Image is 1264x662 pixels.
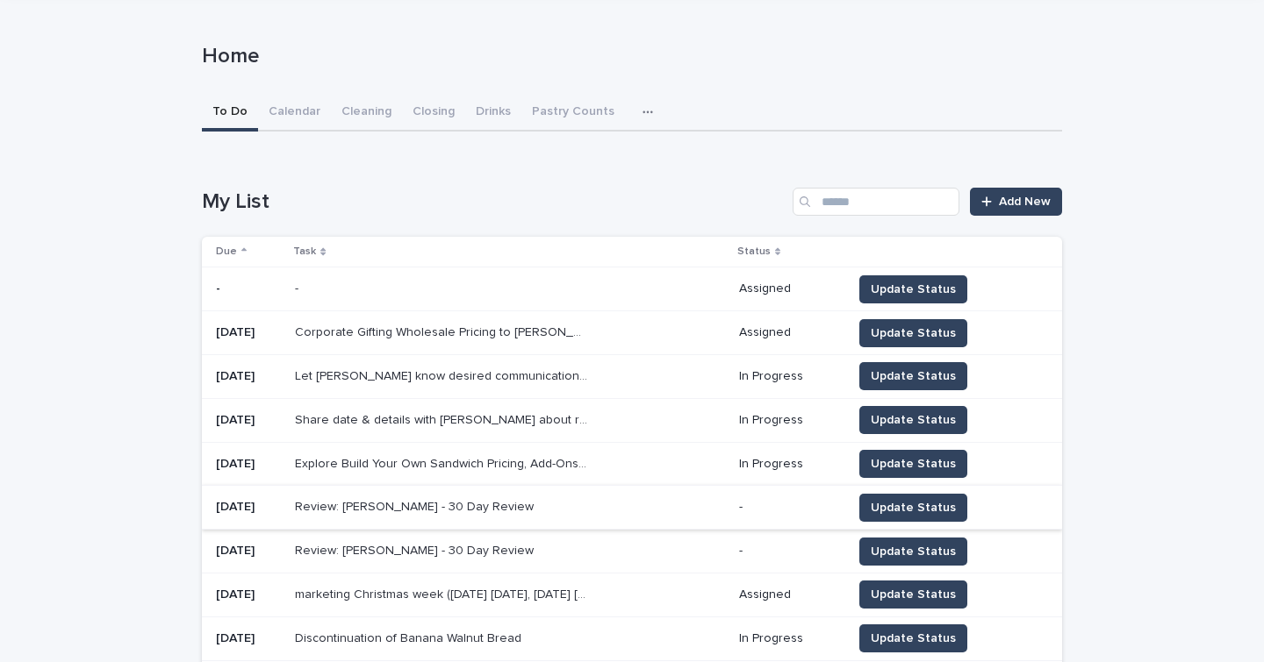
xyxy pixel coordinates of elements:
p: - [295,278,302,296]
tr: [DATE]Share date & details with [PERSON_NAME] about removal of the small cup sizeShare date & det... [202,398,1062,442]
button: Cleaning [331,95,402,132]
span: Update Status [871,586,956,603]
p: In Progress [739,413,838,428]
p: [DATE] [216,631,281,646]
button: Calendar [258,95,331,132]
p: [DATE] [216,369,281,384]
p: Discontinuation of Banana Walnut Bread [295,628,525,646]
button: To Do [202,95,258,132]
h1: My List [202,189,786,215]
button: Update Status [859,537,967,566]
p: Explore Build Your Own Sandwich Pricing, Add-Ons, etc. [295,453,591,472]
span: Add New [999,196,1051,208]
p: Status [737,242,771,261]
p: marketing Christmas week (Christmas Eve Wednesday, Christmas Day Thursday) [295,584,591,602]
button: Update Status [859,319,967,347]
button: Drinks [465,95,521,132]
button: Update Status [859,450,967,478]
tr: [DATE]marketing Christmas week ([DATE] [DATE], [DATE] [DATE])marketing Christmas week ([DATE] [DA... [202,573,1062,616]
p: - [216,281,281,296]
button: Update Status [859,580,967,609]
p: - [739,544,838,559]
button: Closing [402,95,465,132]
p: Corporate Gifting Wholesale Pricing to [PERSON_NAME] [295,322,591,340]
tr: [DATE]Discontinuation of Banana Walnut BreadDiscontinuation of Banana Walnut Bread In ProgressUpd... [202,616,1062,660]
button: Pastry Counts [521,95,625,132]
span: Update Status [871,324,956,342]
button: Update Status [859,362,967,390]
p: Review: [PERSON_NAME] - 30 Day Review [295,540,537,559]
p: Assigned [739,325,838,340]
p: Assigned [739,587,838,602]
tr: [DATE]Explore Build Your Own Sandwich Pricing, Add-Ons, etc.Explore Build Your Own Sandwich Prici... [202,442,1062,486]
input: Search [793,188,959,216]
button: Update Status [859,494,967,522]
button: Update Status [859,624,967,652]
button: Update Status [859,406,967,434]
tr: [DATE]Corporate Gifting Wholesale Pricing to [PERSON_NAME]Corporate Gifting Wholesale Pricing to ... [202,311,1062,355]
span: Update Status [871,411,956,429]
p: In Progress [739,631,838,646]
span: Update Status [871,281,956,298]
tr: --- AssignedUpdate Status [202,267,1062,311]
p: Share date & details with Courtney about removal of the small cup size [295,409,591,428]
p: [DATE] [216,457,281,472]
p: [DATE] [216,500,281,515]
tr: [DATE]Review: [PERSON_NAME] - 30 Day ReviewReview: [PERSON_NAME] - 30 Day Review -Update Status [202,530,1062,573]
span: Update Status [871,630,956,647]
p: Review: [PERSON_NAME] - 30 Day Review [295,496,537,515]
p: Due [216,242,237,261]
tr: [DATE]Review: [PERSON_NAME] - 30 Day ReviewReview: [PERSON_NAME] - 30 Day Review -Update Status [202,486,1062,530]
p: In Progress [739,457,838,472]
button: Update Status [859,275,967,303]
p: [DATE] [216,325,281,340]
p: Assigned [739,281,838,296]
span: Update Status [871,499,956,516]
tr: [DATE]Let [PERSON_NAME] know desired communication tasks + dates of app ShutdownLet [PERSON_NAME]... [202,354,1062,398]
p: [DATE] [216,587,281,602]
a: Add New [970,188,1062,216]
p: Home [202,44,1055,69]
p: - [739,500,838,515]
p: Task [293,242,316,261]
p: In Progress [739,369,838,384]
span: Update Status [871,367,956,385]
p: [DATE] [216,413,281,428]
p: [DATE] [216,544,281,559]
p: Let Courtney know desired communication tasks + dates of app Shutdown [295,366,591,384]
span: Update Status [871,543,956,560]
span: Update Status [871,455,956,473]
